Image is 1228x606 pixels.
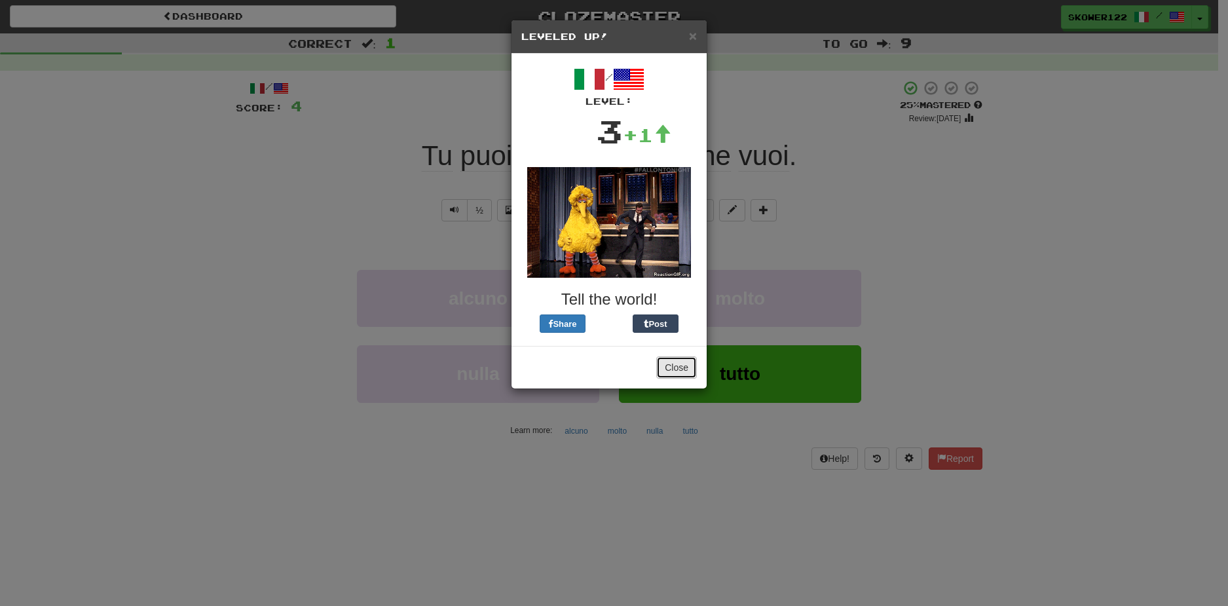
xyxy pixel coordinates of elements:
[521,64,697,108] div: /
[527,167,691,278] img: big-bird-dfe9672fae860091fcf6a06443af7cad9ede96569e196c6f5e6e39cc9ba8cdde.gif
[586,314,633,333] iframe: X Post Button
[689,29,697,43] button: Close
[596,108,623,154] div: 3
[656,356,697,379] button: Close
[540,314,586,333] button: Share
[521,95,697,108] div: Level:
[633,314,679,333] button: Post
[521,30,697,43] h5: Leveled Up!
[623,122,671,148] div: +1
[689,28,697,43] span: ×
[521,291,697,308] h3: Tell the world!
